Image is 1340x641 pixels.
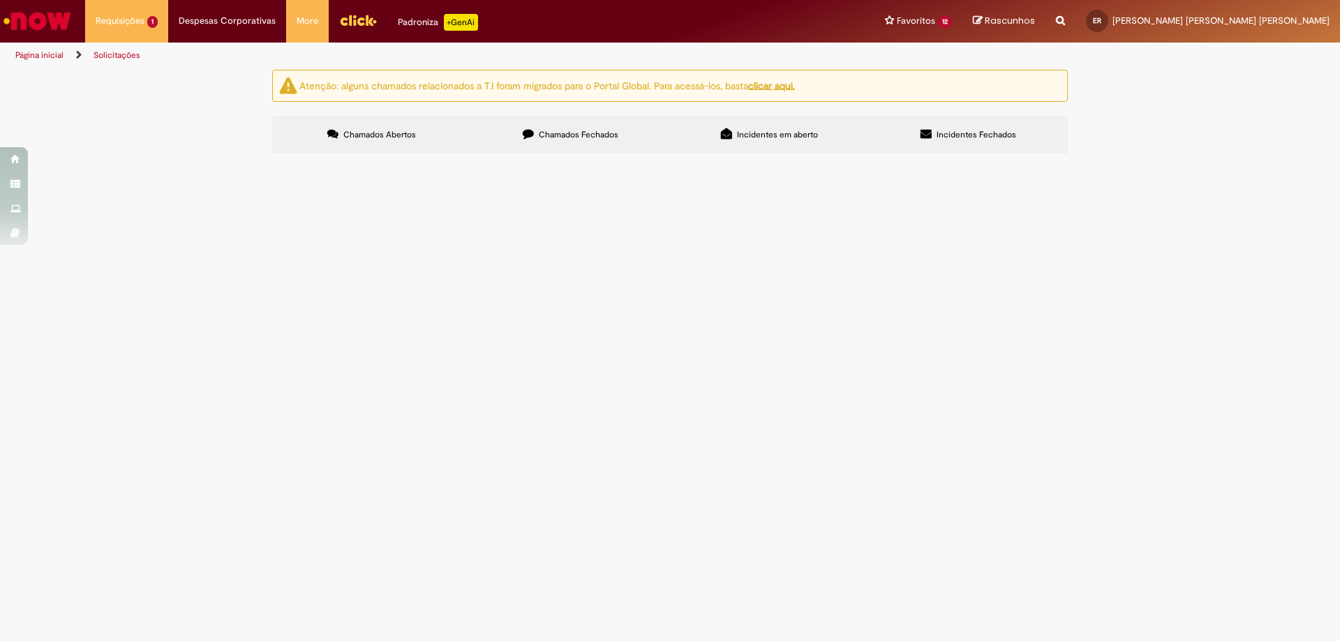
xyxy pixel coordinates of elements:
ul: Trilhas de página [10,43,883,68]
span: 1 [147,16,158,28]
a: Rascunhos [973,15,1035,28]
span: ER [1093,16,1101,25]
a: Página inicial [15,50,64,61]
span: Rascunhos [985,14,1035,27]
p: +GenAi [444,14,478,31]
span: Despesas Corporativas [179,14,276,28]
span: Favoritos [897,14,935,28]
img: ServiceNow [1,7,73,35]
span: More [297,14,318,28]
span: [PERSON_NAME] [PERSON_NAME] [PERSON_NAME] [1112,15,1330,27]
span: Chamados Abertos [343,129,416,140]
span: Incidentes em aberto [737,129,818,140]
span: Incidentes Fechados [937,129,1016,140]
img: click_logo_yellow_360x200.png [339,10,377,31]
div: Padroniza [398,14,478,31]
a: Solicitações [94,50,140,61]
span: 12 [938,16,952,28]
a: clicar aqui. [748,79,795,91]
ng-bind-html: Atenção: alguns chamados relacionados a T.I foram migrados para o Portal Global. Para acessá-los,... [299,79,795,91]
span: Chamados Fechados [539,129,618,140]
span: Requisições [96,14,144,28]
